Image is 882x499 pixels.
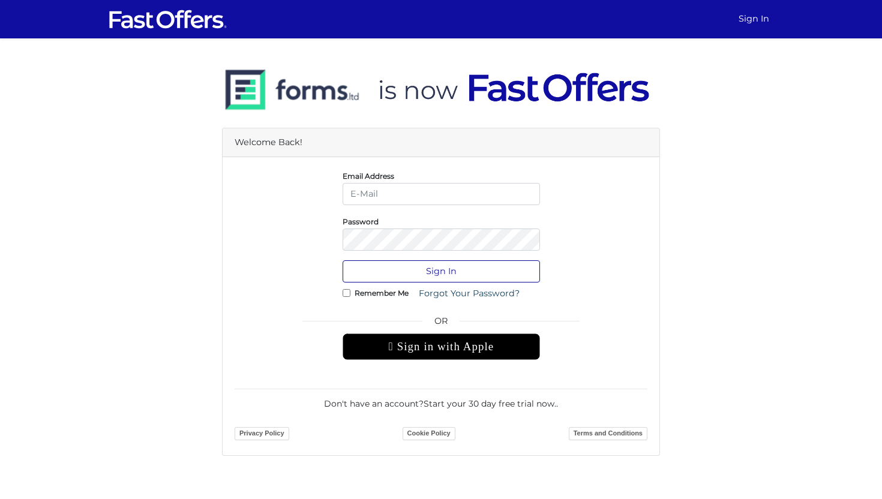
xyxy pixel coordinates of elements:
a: Forgot Your Password? [411,282,527,305]
div: Don't have an account? . [235,389,647,410]
input: E-Mail [343,183,540,205]
a: Sign In [734,7,774,31]
a: Cookie Policy [403,427,455,440]
a: Start your 30 day free trial now. [424,398,556,409]
label: Email Address [343,175,394,178]
label: Password [343,220,379,223]
a: Privacy Policy [235,427,289,440]
div: Welcome Back! [223,128,659,157]
span: OR [343,314,540,333]
button: Sign In [343,260,540,282]
label: Remember Me [355,291,409,294]
div: Sign in with Apple [343,333,540,360]
a: Terms and Conditions [569,427,647,440]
